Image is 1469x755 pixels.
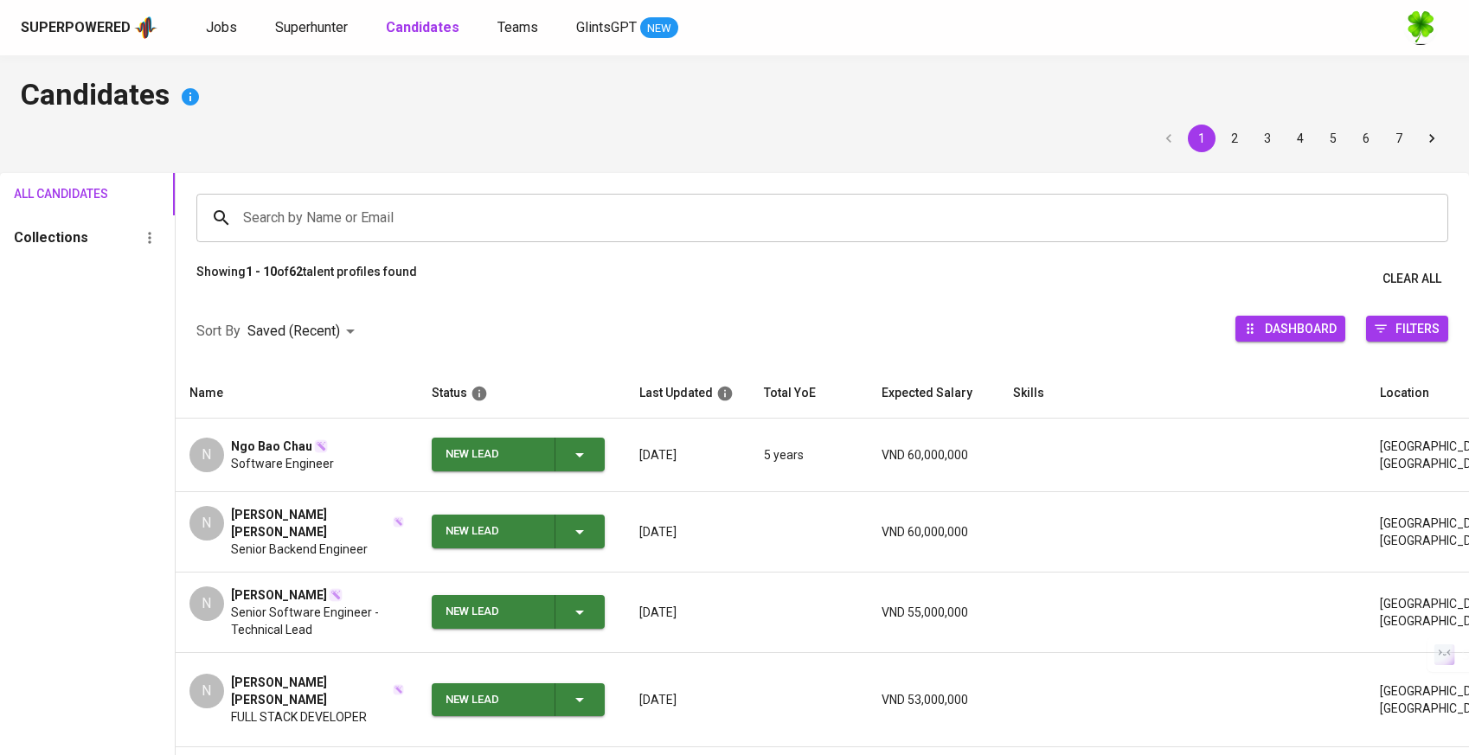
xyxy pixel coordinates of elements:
img: magic_wand.svg [393,684,404,695]
th: Status [418,368,625,419]
a: Teams [497,17,542,39]
span: Senior Backend Engineer [231,541,368,558]
a: Superpoweredapp logo [21,15,157,41]
b: 62 [289,265,303,278]
button: Go to page 3 [1254,125,1281,152]
button: Dashboard [1235,316,1345,342]
p: Sort By [196,321,241,342]
p: 5 years [764,446,854,464]
h4: Candidates [21,76,1448,118]
button: Go to page 4 [1286,125,1314,152]
div: N [189,674,224,708]
nav: pagination navigation [1152,125,1448,152]
span: Dashboard [1265,317,1337,340]
span: Superhunter [275,19,348,35]
img: f9493b8c-82b8-4f41-8722-f5d69bb1b761.jpg [1403,10,1438,45]
b: 1 - 10 [246,265,277,278]
span: Jobs [206,19,237,35]
span: Software Engineer [231,455,334,472]
img: magic_wand.svg [393,516,404,528]
span: Clear All [1382,268,1441,290]
button: Go to next page [1418,125,1446,152]
button: New Lead [432,683,605,717]
p: VND 60,000,000 [882,446,985,464]
button: New Lead [432,438,605,471]
p: [DATE] [639,523,736,541]
th: Name [176,368,418,419]
div: N [189,438,224,472]
p: Saved (Recent) [247,321,340,342]
th: Skills [999,368,1366,419]
span: Ngo Bao Chau [231,438,312,455]
img: magic_wand.svg [314,439,328,453]
a: Candidates [386,17,463,39]
span: GlintsGPT [576,19,637,35]
button: page 1 [1188,125,1216,152]
div: New Lead [446,683,541,717]
p: VND 53,000,000 [882,691,985,708]
img: app logo [134,15,157,41]
a: Jobs [206,17,241,39]
p: Showing of talent profiles found [196,263,417,295]
button: Go to page 6 [1352,125,1380,152]
p: [DATE] [639,691,736,708]
span: Teams [497,19,538,35]
a: GlintsGPT NEW [576,17,678,39]
p: VND 60,000,000 [882,523,985,541]
th: Total YoE [750,368,868,419]
th: Last Updated [625,368,750,419]
span: Filters [1395,317,1440,340]
span: [PERSON_NAME] [231,586,327,604]
th: Expected Salary [868,368,999,419]
span: Senior Software Engineer - Technical Lead [231,604,404,638]
img: magic_wand.svg [329,588,343,602]
div: New Lead [446,595,541,629]
button: Go to page 7 [1385,125,1413,152]
p: [DATE] [639,446,736,464]
div: New Lead [446,515,541,548]
button: Go to page 2 [1221,125,1248,152]
p: VND 55,000,000 [882,604,985,621]
span: NEW [640,20,678,37]
button: Filters [1366,316,1448,342]
button: Go to page 5 [1319,125,1347,152]
div: New Lead [446,438,541,471]
span: All Candidates [14,183,85,205]
div: Superpowered [21,18,131,38]
a: Superhunter [275,17,351,39]
div: Saved (Recent) [247,316,361,348]
button: New Lead [432,515,605,548]
div: N [189,586,224,621]
h6: Collections [14,226,88,250]
button: New Lead [432,595,605,629]
span: FULL STACK DEVELOPER [231,708,367,726]
span: [PERSON_NAME] [PERSON_NAME] [231,506,391,541]
p: [DATE] [639,604,736,621]
span: [PERSON_NAME] [PERSON_NAME] [231,674,391,708]
button: Clear All [1376,263,1448,295]
b: Candidates [386,19,459,35]
div: N [189,506,224,541]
